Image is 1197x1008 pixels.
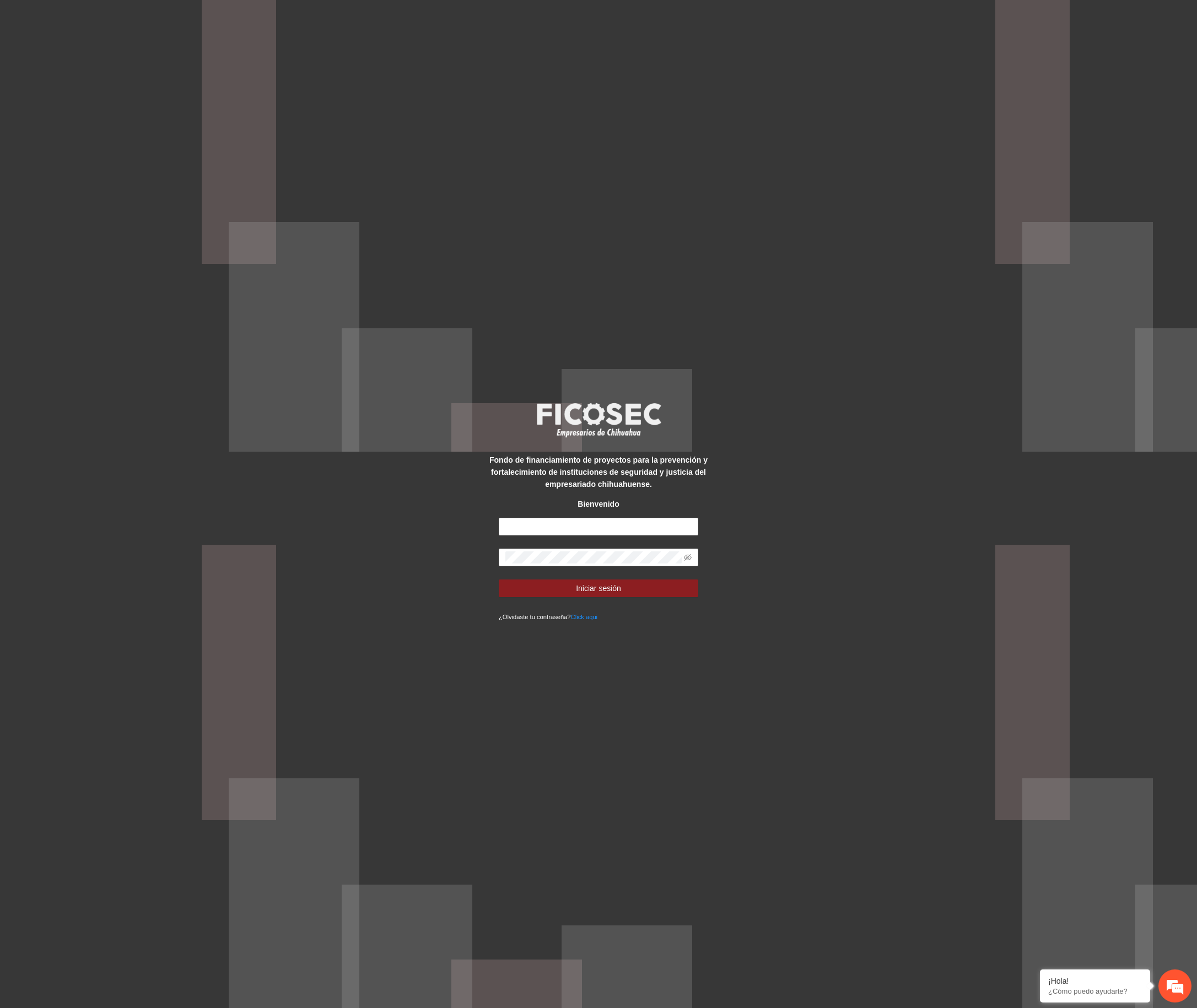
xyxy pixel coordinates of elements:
span: Iniciar sesión [576,582,621,594]
p: ¿Cómo puedo ayudarte? [1048,987,1142,995]
div: ¡Hola! [1048,977,1142,985]
a: Click aqui [571,614,598,620]
strong: Bienvenido [578,500,619,508]
span: eye-invisible [684,554,692,561]
strong: Fondo de financiamiento de proyectos para la prevención y fortalecimiento de instituciones de seg... [489,456,708,489]
button: Iniciar sesión [499,579,698,597]
small: ¿Olvidaste tu contraseña? [499,614,597,620]
img: logo [530,399,667,440]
